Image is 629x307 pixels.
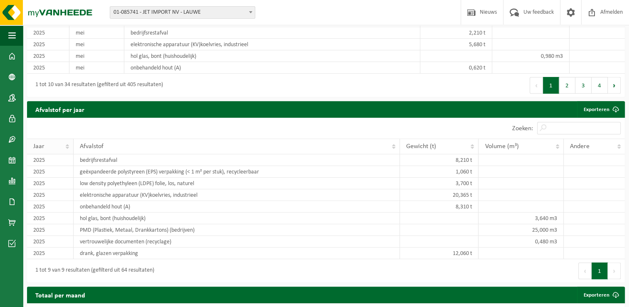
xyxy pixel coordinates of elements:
[27,27,69,39] td: 2025
[74,154,400,166] td: bedrijfsrestafval
[69,50,124,62] td: mei
[400,154,479,166] td: 8,210 t
[608,262,621,279] button: Next
[27,178,74,189] td: 2025
[27,39,69,50] td: 2025
[27,62,69,74] td: 2025
[74,178,400,189] td: low density polyethyleen (LDPE) folie, los, naturel
[27,236,74,248] td: 2025
[74,189,400,201] td: elektronische apparatuur (KV)koelvries, industrieel
[27,166,74,178] td: 2025
[27,201,74,213] td: 2025
[479,224,564,236] td: 25,000 m3
[492,50,570,62] td: 0,980 m3
[479,236,564,248] td: 0,480 m3
[420,62,492,74] td: 0,620 t
[420,27,492,39] td: 2,210 t
[124,62,420,74] td: onbehandeld hout (A)
[27,189,74,201] td: 2025
[420,39,492,50] td: 5,680 t
[74,248,400,259] td: drank, glazen verpakking
[530,77,543,94] button: Previous
[69,27,124,39] td: mei
[400,166,479,178] td: 1,060 t
[577,287,624,303] a: Exporteren
[592,77,608,94] button: 4
[124,39,420,50] td: elektronische apparatuur (KV)koelvries, industrieel
[27,213,74,224] td: 2025
[74,224,400,236] td: PMD (Plastiek, Metaal, Drankkartons) (bedrijven)
[400,248,479,259] td: 12,060 t
[110,7,255,18] span: 01-085741 - JET IMPORT NV - LAUWE
[400,189,479,201] td: 20,365 t
[27,224,74,236] td: 2025
[575,77,592,94] button: 3
[69,62,124,74] td: mei
[608,77,621,94] button: Next
[124,50,420,62] td: hol glas, bont (huishoudelijk)
[74,201,400,213] td: onbehandeld hout (A)
[512,125,533,132] label: Zoeken:
[400,201,479,213] td: 8,310 t
[31,78,163,93] div: 1 tot 10 van 34 resultaten (gefilterd uit 405 resultaten)
[479,213,564,224] td: 3,640 m3
[31,263,154,278] div: 1 tot 9 van 9 resultaten (gefilterd uit 64 resultaten)
[69,39,124,50] td: mei
[592,262,608,279] button: 1
[485,143,518,150] span: Volume (m³)
[74,166,400,178] td: geëxpandeerde polystyreen (EPS) verpakking (< 1 m² per stuk), recycleerbaar
[33,143,44,150] span: Jaar
[578,262,592,279] button: Previous
[74,236,400,248] td: vertrouwelijke documenten (recyclage)
[80,143,104,150] span: Afvalstof
[27,154,74,166] td: 2025
[400,178,479,189] td: 3,700 t
[27,101,93,117] h2: Afvalstof per jaar
[124,27,420,39] td: bedrijfsrestafval
[27,287,94,303] h2: Totaal per maand
[543,77,559,94] button: 1
[27,248,74,259] td: 2025
[27,50,69,62] td: 2025
[74,213,400,224] td: hol glas, bont (huishoudelijk)
[110,6,255,19] span: 01-085741 - JET IMPORT NV - LAUWE
[559,77,575,94] button: 2
[406,143,436,150] span: Gewicht (t)
[570,143,590,150] span: Andere
[577,101,624,118] a: Exporteren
